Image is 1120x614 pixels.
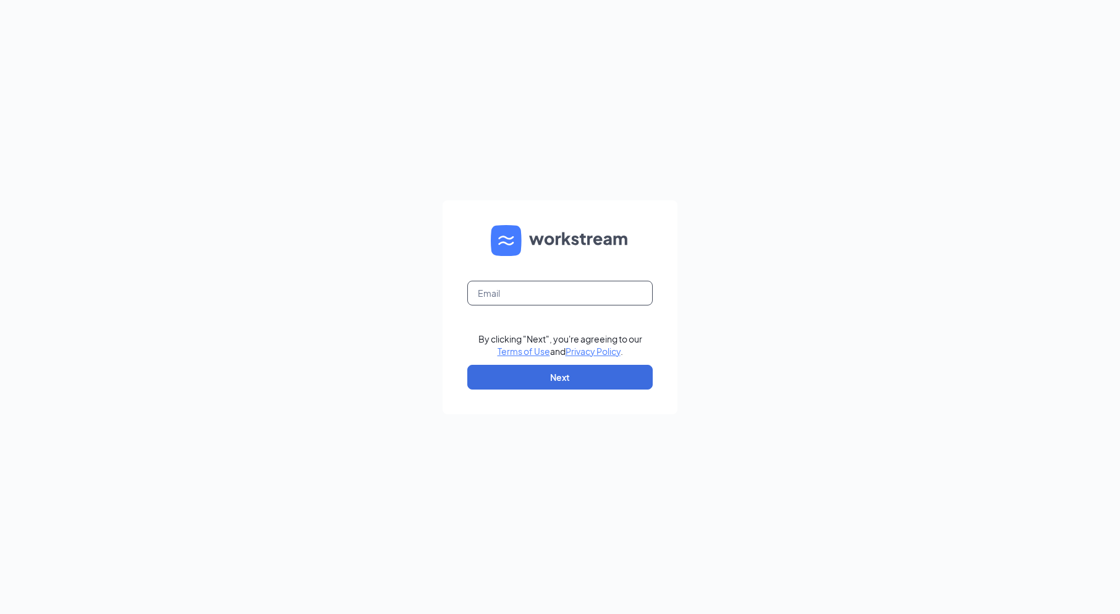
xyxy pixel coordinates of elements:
button: Next [467,365,653,390]
a: Privacy Policy [566,346,621,357]
input: Email [467,281,653,305]
a: Terms of Use [498,346,550,357]
img: WS logo and Workstream text [491,225,629,256]
div: By clicking "Next", you're agreeing to our and . [478,333,642,357]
